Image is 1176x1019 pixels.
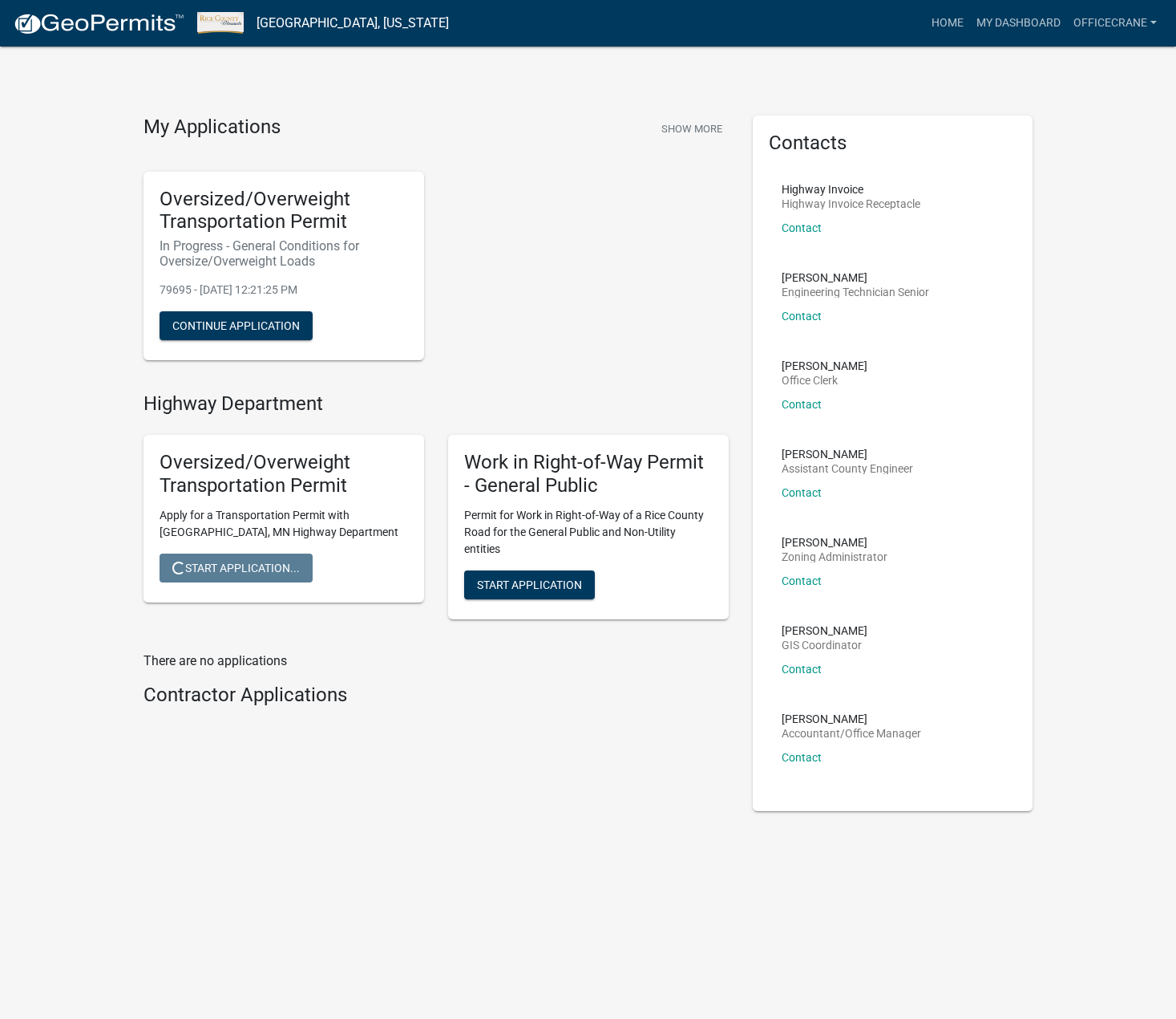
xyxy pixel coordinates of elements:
a: Contact [782,751,822,764]
a: Contact [782,574,822,587]
p: [PERSON_NAME] [782,537,887,548]
button: Continue Application [160,311,313,340]
p: Assistant County Engineer [782,463,913,474]
p: Permit for Work in Right-of-Way of a Rice County Road for the General Public and Non-Utility enti... [464,507,713,558]
a: Contact [782,398,822,411]
p: Office Clerk [782,375,867,386]
h6: In Progress - General Conditions for Oversize/Overweight Loads [160,238,408,269]
button: Show More [655,116,729,142]
p: [PERSON_NAME] [782,449,913,460]
p: [PERSON_NAME] [782,625,867,636]
p: There are no applications [143,652,729,671]
a: [GEOGRAPHIC_DATA], [US_STATE] [257,10,449,37]
wm-workflow-list-section: Contractor Applications [143,684,729,713]
p: [PERSON_NAME] [782,713,921,725]
h5: Work in Right-of-Way Permit - General Public [464,451,713,497]
p: Zoning Administrator [782,551,887,562]
button: Start Application [464,570,595,599]
h4: My Applications [143,116,281,140]
p: Apply for a Transportation Permit with [GEOGRAPHIC_DATA], MN Highway Department [160,507,408,541]
a: Contact [782,486,822,499]
span: Start Application... [172,561,300,574]
button: Start Application... [160,554,313,583]
a: Contact [782,221,822,234]
h4: Highway Department [143,392,729,416]
h5: Oversized/Overweight Transportation Permit [160,451,408,497]
span: Start Application [477,578,582,591]
p: GIS Coordinator [782,639,867,651]
p: Engineering Technician Senior [782,286,929,298]
p: [PERSON_NAME] [782,360,867,371]
h4: Contractor Applications [143,684,729,707]
img: Rice County, Minnesota [197,12,244,34]
p: Accountant/Office Manager [782,728,921,739]
h5: Contacts [769,132,1017,155]
h5: Oversized/Overweight Transportation Permit [160,188,408,234]
a: Home [925,8,970,39]
p: [PERSON_NAME] [782,272,929,283]
a: officecrane [1067,8,1163,39]
a: Contact [782,310,822,323]
a: Contact [782,663,822,676]
a: My Dashboard [970,8,1067,39]
p: Highway Invoice [782,184,920,195]
p: 79695 - [DATE] 12:21:25 PM [160,282,408,298]
p: Highway Invoice Receptacle [782,198,920,209]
